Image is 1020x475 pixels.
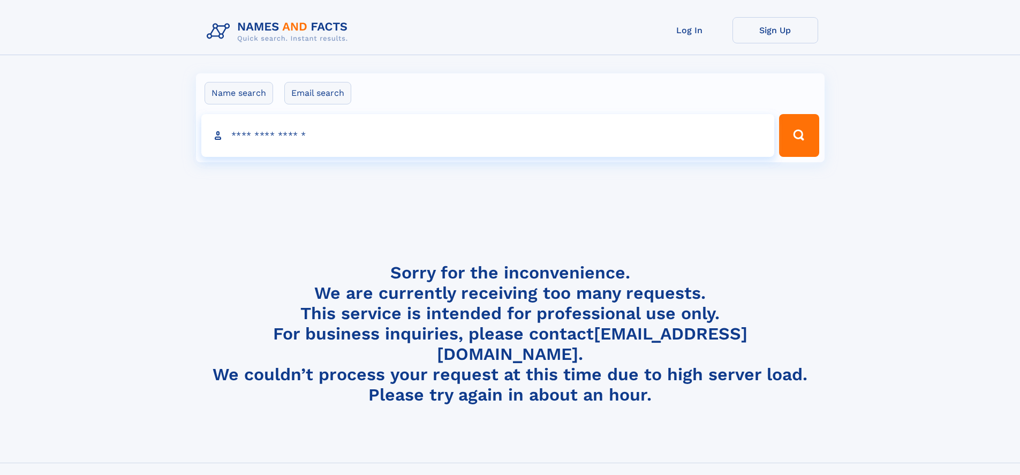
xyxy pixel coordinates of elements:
[205,82,273,104] label: Name search
[779,114,819,157] button: Search Button
[201,114,775,157] input: search input
[202,17,357,46] img: Logo Names and Facts
[647,17,732,43] a: Log In
[732,17,818,43] a: Sign Up
[437,323,747,364] a: [EMAIL_ADDRESS][DOMAIN_NAME]
[202,262,818,405] h4: Sorry for the inconvenience. We are currently receiving too many requests. This service is intend...
[284,82,351,104] label: Email search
